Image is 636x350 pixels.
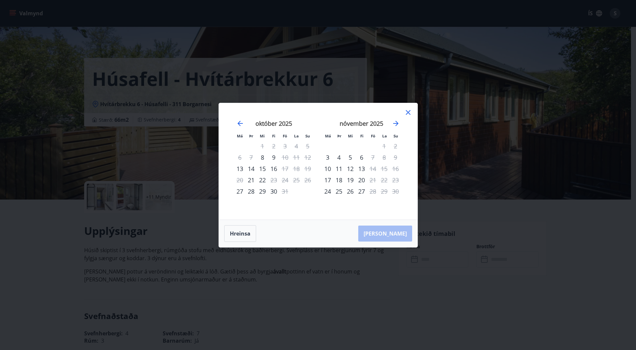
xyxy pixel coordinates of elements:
[340,119,383,127] strong: nóvember 2025
[272,133,275,138] small: Fi
[345,152,356,163] div: 5
[379,174,390,186] td: Not available. laugardagur, 22. nóvember 2025
[333,186,345,197] td: Choose þriðjudagur, 25. nóvember 2025 as your check-in date. It’s available.
[322,174,333,186] td: Choose mánudagur, 17. nóvember 2025 as your check-in date. It’s available.
[291,163,302,174] td: Not available. laugardagur, 18. október 2025
[356,186,367,197] td: Choose fimmtudagur, 27. nóvember 2025 as your check-in date. It’s available.
[345,163,356,174] div: 12
[245,163,257,174] td: Choose þriðjudagur, 14. október 2025 as your check-in date. It’s available.
[257,174,268,186] div: 22
[291,152,302,163] td: Not available. laugardagur, 11. október 2025
[279,152,291,163] div: Aðeins útritun í boði
[255,119,292,127] strong: október 2025
[322,152,333,163] div: Aðeins innritun í boði
[268,163,279,174] td: Choose fimmtudagur, 16. október 2025 as your check-in date. It’s available.
[390,163,401,174] td: Not available. sunnudagur, 16. nóvember 2025
[356,163,367,174] td: Choose fimmtudagur, 13. nóvember 2025 as your check-in date. It’s available.
[345,174,356,186] div: 19
[322,152,333,163] td: Choose mánudagur, 3. nóvember 2025 as your check-in date. It’s available.
[279,163,291,174] div: Aðeins útritun í boði
[302,174,313,186] td: Not available. sunnudagur, 26. október 2025
[325,133,331,138] small: Má
[302,140,313,152] td: Not available. sunnudagur, 5. október 2025
[260,133,265,138] small: Mi
[367,174,379,186] td: Not available. föstudagur, 21. nóvember 2025
[356,163,367,174] div: 13
[390,174,401,186] td: Not available. sunnudagur, 23. nóvember 2025
[234,186,245,197] td: Choose mánudagur, 27. október 2025 as your check-in date. It’s available.
[237,133,243,138] small: Má
[379,186,390,197] td: Not available. laugardagur, 29. nóvember 2025
[279,186,291,197] td: Not available. föstudagur, 31. október 2025
[257,140,268,152] td: Not available. miðvikudagur, 1. október 2025
[257,163,268,174] td: Choose miðvikudagur, 15. október 2025 as your check-in date. It’s available.
[236,119,244,127] div: Move backward to switch to the previous month.
[367,152,379,163] td: Not available. föstudagur, 7. nóvember 2025
[379,152,390,163] td: Not available. laugardagur, 8. nóvember 2025
[390,186,401,197] td: Not available. sunnudagur, 30. nóvember 2025
[245,186,257,197] div: 28
[257,186,268,197] div: 29
[268,152,279,163] td: Choose fimmtudagur, 9. október 2025 as your check-in date. It’s available.
[394,133,398,138] small: Su
[279,186,291,197] div: Aðeins útritun í boði
[379,140,390,152] td: Not available. laugardagur, 1. nóvember 2025
[322,186,333,197] td: Choose mánudagur, 24. nóvember 2025 as your check-in date. It’s available.
[392,119,400,127] div: Move forward to switch to the next month.
[279,152,291,163] td: Not available. föstudagur, 10. október 2025
[345,186,356,197] td: Choose miðvikudagur, 26. nóvember 2025 as your check-in date. It’s available.
[257,186,268,197] td: Choose miðvikudagur, 29. október 2025 as your check-in date. It’s available.
[367,186,379,197] div: Aðeins útritun í boði
[367,186,379,197] td: Not available. föstudagur, 28. nóvember 2025
[333,174,345,186] div: 18
[345,174,356,186] td: Choose miðvikudagur, 19. nóvember 2025 as your check-in date. It’s available.
[356,174,367,186] td: Choose fimmtudagur, 20. nóvember 2025 as your check-in date. It’s available.
[279,140,291,152] td: Not available. föstudagur, 3. október 2025
[234,163,245,174] td: Choose mánudagur, 13. október 2025 as your check-in date. It’s available.
[302,152,313,163] td: Not available. sunnudagur, 12. október 2025
[360,133,364,138] small: Fi
[367,163,379,174] div: Aðeins útritun í boði
[356,152,367,163] td: Choose fimmtudagur, 6. nóvember 2025 as your check-in date. It’s available.
[268,152,279,163] div: 9
[268,174,279,186] td: Not available. fimmtudagur, 23. október 2025
[345,152,356,163] td: Choose miðvikudagur, 5. nóvember 2025 as your check-in date. It’s available.
[356,152,367,163] div: 6
[322,174,333,186] div: Aðeins innritun í boði
[322,163,333,174] td: Choose mánudagur, 10. nóvember 2025 as your check-in date. It’s available.
[268,163,279,174] div: 16
[291,140,302,152] td: Not available. laugardagur, 4. október 2025
[257,152,268,163] td: Choose miðvikudagur, 8. október 2025 as your check-in date. It’s available.
[257,152,268,163] div: Aðeins innritun í boði
[333,186,345,197] div: 25
[390,152,401,163] td: Not available. sunnudagur, 9. nóvember 2025
[367,163,379,174] td: Not available. föstudagur, 14. nóvember 2025
[305,133,310,138] small: Su
[382,133,387,138] small: La
[367,152,379,163] div: Aðeins útritun í boði
[227,111,409,212] div: Calendar
[322,163,333,174] div: Aðeins innritun í boði
[322,186,333,197] div: Aðeins innritun í boði
[367,174,379,186] div: Aðeins útritun í boði
[234,174,245,186] td: Not available. mánudagur, 20. október 2025
[291,174,302,186] td: Not available. laugardagur, 25. október 2025
[333,152,345,163] div: 4
[279,174,291,186] td: Not available. föstudagur, 24. október 2025
[234,163,245,174] div: Aðeins innritun í boði
[245,163,257,174] div: 14
[333,163,345,174] td: Choose þriðjudagur, 11. nóvember 2025 as your check-in date. It’s available.
[302,163,313,174] td: Not available. sunnudagur, 19. október 2025
[371,133,375,138] small: Fö
[379,163,390,174] td: Not available. laugardagur, 15. nóvember 2025
[224,225,256,242] button: Hreinsa
[345,163,356,174] td: Choose miðvikudagur, 12. nóvember 2025 as your check-in date. It’s available.
[348,133,353,138] small: Mi
[333,152,345,163] td: Choose þriðjudagur, 4. nóvember 2025 as your check-in date. It’s available.
[249,133,253,138] small: Þr
[245,174,257,186] div: Aðeins innritun í boði
[268,186,279,197] td: Choose fimmtudagur, 30. október 2025 as your check-in date. It’s available.
[268,186,279,197] div: 30
[356,174,367,186] div: 20
[234,152,245,163] td: Not available. mánudagur, 6. október 2025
